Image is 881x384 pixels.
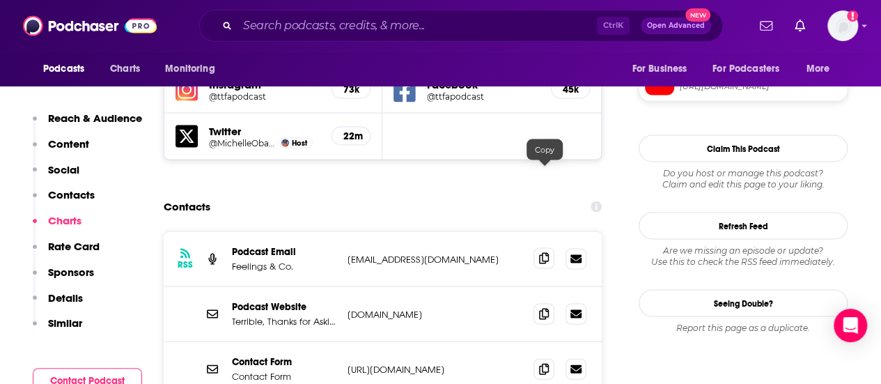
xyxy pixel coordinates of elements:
p: Contact Form [232,371,336,383]
h5: 22m [343,130,359,142]
button: Details [33,291,83,317]
span: Monitoring [165,59,215,79]
a: Show notifications dropdown [789,14,811,38]
h5: Twitter [209,125,320,138]
a: Seeing Double? [639,290,848,317]
h5: 45k [563,84,578,95]
img: iconImage [176,79,198,101]
p: Contacts [48,188,95,201]
p: Social [48,163,79,176]
button: Social [33,163,79,189]
span: Charts [110,59,140,79]
input: Search podcasts, credits, & more... [237,15,597,37]
p: [EMAIL_ADDRESS][DOMAIN_NAME] [348,254,522,266]
img: Michelle Obama [281,139,289,147]
a: @ttfapodcast [209,91,320,102]
span: Podcasts [43,59,84,79]
button: Reach & Audience [33,112,142,137]
button: Claim This Podcast [639,135,848,162]
svg: Add a profile image [847,10,858,22]
span: For Business [632,59,687,79]
button: Sponsors [33,266,94,291]
a: Show notifications dropdown [754,14,778,38]
p: Similar [48,316,82,330]
h3: RSS [178,259,193,270]
button: open menu [703,56,800,82]
div: Are we missing an episode or update? Use this to check the RSS feed immediately. [639,245,848,268]
span: https://www.youtube.com/@Nora_McInerny [680,82,841,92]
p: Podcast Email [232,246,336,258]
p: Content [48,137,89,151]
div: Report this page as a duplicate. [639,323,848,334]
h5: 73k [343,84,359,95]
img: User Profile [827,10,858,41]
p: [URL][DOMAIN_NAME] [348,364,522,376]
p: Podcast Website [232,301,336,313]
div: Claim and edit this page to your liking. [639,168,848,190]
p: Terrible, Thanks for Asking Podcast [232,316,336,328]
span: Do you host or manage this podcast? [639,168,848,179]
p: Feelings & Co. [232,261,336,272]
button: Charts [33,214,81,240]
button: Similar [33,316,82,342]
a: Charts [101,56,148,82]
div: Open Intercom Messenger [834,309,867,342]
a: @MichelleObama [209,138,276,148]
div: Search podcasts, credits, & more... [199,10,723,42]
img: Podchaser - Follow, Share and Rate Podcasts [23,13,157,39]
button: open menu [33,56,102,82]
p: Reach & Audience [48,112,142,125]
span: Open Advanced [647,22,705,29]
h2: Contacts [164,194,210,220]
p: [DOMAIN_NAME] [348,309,522,321]
button: Rate Card [33,240,100,266]
button: Show profile menu [827,10,858,41]
button: Open AdvancedNew [641,17,711,34]
p: Sponsors [48,266,94,279]
span: Logged in as sydneymorris_books [827,10,858,41]
button: open menu [797,56,848,82]
p: Contact Form [232,356,336,368]
span: For Podcasters [712,59,779,79]
span: New [685,8,710,22]
p: Details [48,291,83,305]
button: Contacts [33,188,95,214]
span: Ctrl K [597,17,630,35]
span: Host [292,139,307,148]
button: Refresh Feed [639,213,848,240]
div: Copy [527,139,563,160]
p: Rate Card [48,240,100,253]
button: open menu [622,56,704,82]
button: open menu [155,56,233,82]
p: Charts [48,214,81,227]
button: Content [33,137,89,163]
a: @ttfapodcast [427,91,539,102]
span: More [806,59,830,79]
